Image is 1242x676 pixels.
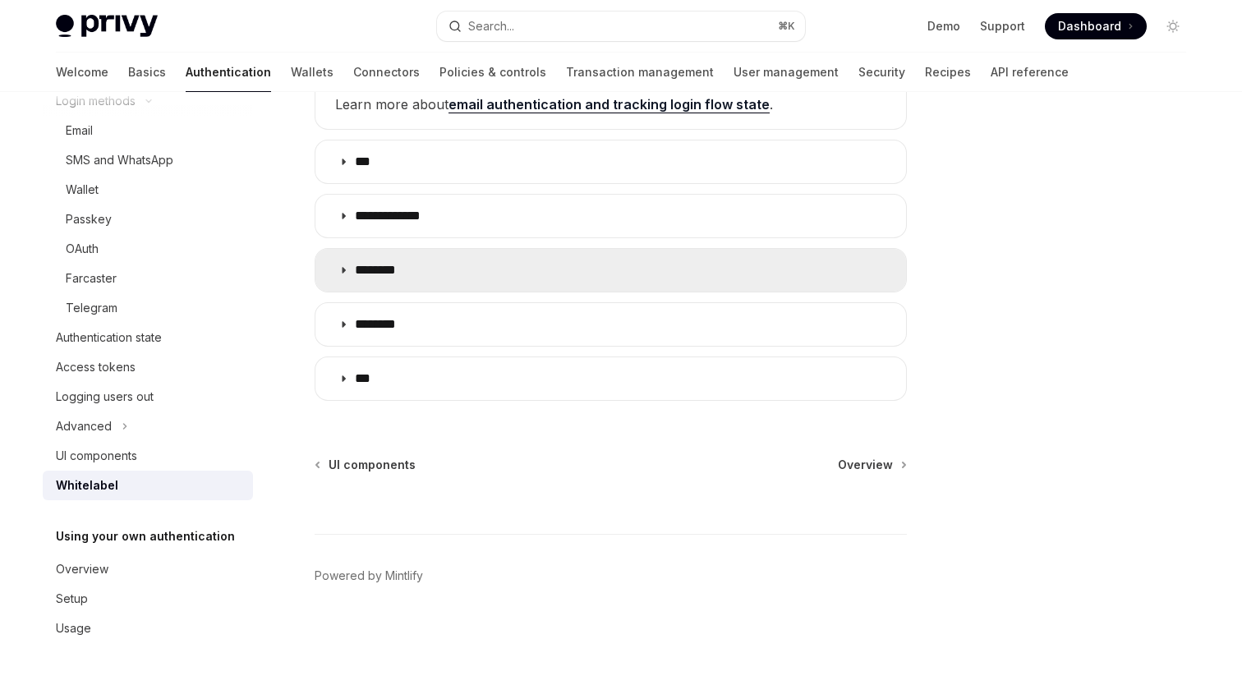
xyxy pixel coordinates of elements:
a: UI components [316,457,416,473]
a: Security [858,53,905,92]
div: UI components [56,446,137,466]
a: Policies & controls [439,53,546,92]
div: Farcaster [66,269,117,288]
a: Transaction management [566,53,714,92]
div: Access tokens [56,357,136,377]
a: Whitelabel [43,471,253,500]
div: Logging users out [56,387,154,407]
a: Email [43,116,253,145]
a: Overview [838,457,905,473]
a: Farcaster [43,264,253,293]
div: Passkey [66,209,112,229]
span: ⌘ K [778,20,795,33]
div: Authentication state [56,328,162,347]
a: Basics [128,53,166,92]
a: Demo [927,18,960,34]
span: Overview [838,457,893,473]
a: Authentication state [43,323,253,352]
div: Telegram [66,298,117,318]
a: Setup [43,584,253,614]
a: User management [734,53,839,92]
button: Toggle dark mode [1160,13,1186,39]
a: API reference [991,53,1069,92]
a: UI components [43,441,253,471]
span: Dashboard [1058,18,1121,34]
a: Overview [43,554,253,584]
a: Logging users out [43,382,253,412]
div: Search... [468,16,514,36]
span: Learn more about . [335,93,886,116]
a: Wallets [291,53,333,92]
a: Telegram [43,293,253,323]
div: Setup [56,589,88,609]
div: Wallet [66,180,99,200]
a: email authentication and tracking login flow state [448,96,770,113]
a: Access tokens [43,352,253,382]
a: Connectors [353,53,420,92]
span: UI components [329,457,416,473]
div: Advanced [56,416,112,436]
a: OAuth [43,234,253,264]
h5: Using your own authentication [56,527,235,546]
div: OAuth [66,239,99,259]
button: Open search [437,11,805,41]
a: Passkey [43,205,253,234]
a: Usage [43,614,253,643]
div: Usage [56,619,91,638]
div: Overview [56,559,108,579]
div: SMS and WhatsApp [66,150,173,170]
a: Welcome [56,53,108,92]
a: Recipes [925,53,971,92]
a: Powered by Mintlify [315,568,423,584]
img: light logo [56,15,158,38]
a: Dashboard [1045,13,1147,39]
div: Email [66,121,93,140]
a: Authentication [186,53,271,92]
div: Whitelabel [56,476,118,495]
button: Toggle Advanced section [43,412,253,441]
a: Wallet [43,175,253,205]
a: SMS and WhatsApp [43,145,253,175]
a: Support [980,18,1025,34]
